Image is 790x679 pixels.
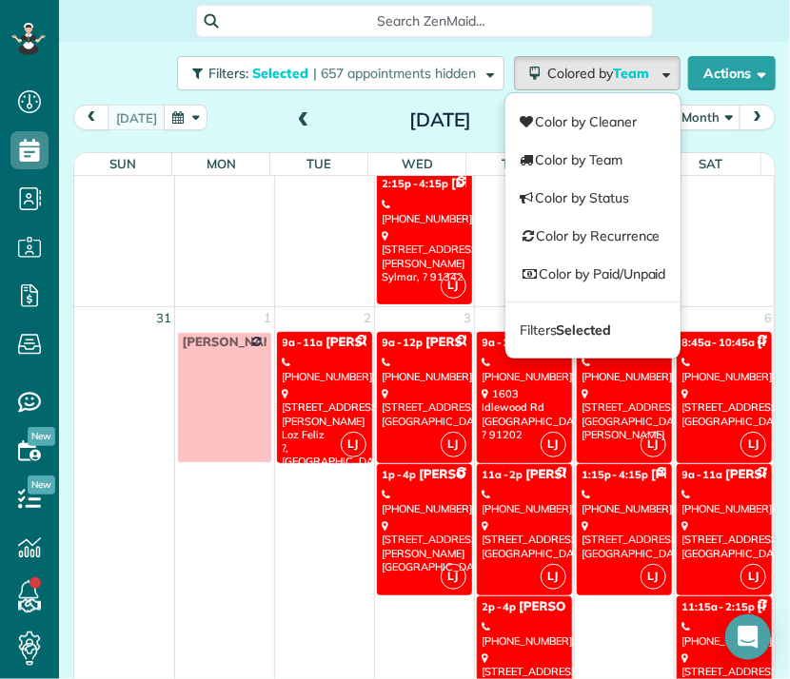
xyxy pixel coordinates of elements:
[505,103,681,141] a: Color by Cleaner
[108,105,166,130] button: [DATE]
[505,179,681,217] a: Color by Status
[73,105,109,130] button: prev
[109,156,136,171] span: Sun
[28,475,55,495] span: New
[425,335,529,350] span: [PERSON_NAME]
[682,336,755,349] span: 8:45a - 10:45a
[483,336,523,349] span: 9a - 11a
[505,255,681,293] a: Color by Paid/Unpaid
[363,307,374,329] a: 2
[682,600,755,613] span: 11:15a - 2:15p
[483,519,566,560] div: [STREET_ADDRESS] [GEOGRAPHIC_DATA]
[383,519,466,573] div: [STREET_ADDRESS][PERSON_NAME] [GEOGRAPHIC_DATA]
[402,156,433,171] span: Wed
[263,307,274,329] a: 1
[762,307,774,329] a: 6
[383,336,424,349] span: 9a - 12p
[483,387,566,441] div: 1603 Idlewood Rd [GEOGRAPHIC_DATA], ? 91202
[322,109,560,130] h2: [DATE]
[682,620,767,648] div: [PHONE_NUMBER]
[583,488,666,515] div: [PHONE_NUMBER]
[674,105,741,130] button: Month
[505,311,681,349] a: FiltersSelected
[520,321,611,339] span: Filters
[252,65,309,82] span: Selected
[283,387,366,482] div: [STREET_ADDRESS][PERSON_NAME] Loz Feliz ?, [GEOGRAPHIC_DATA] ?
[383,177,449,190] span: 2:15p - 4:15p
[613,65,652,82] span: Team
[583,387,666,441] div: [STREET_ADDRESS] [GEOGRAPHIC_DATA][PERSON_NAME]
[641,432,666,457] span: LJ
[313,65,476,82] span: | 657 appointments hidden
[541,432,566,457] span: LJ
[419,467,523,482] span: [PERSON_NAME]
[519,599,622,614] span: [PERSON_NAME]
[682,488,767,515] div: [PHONE_NUMBER]
[441,273,466,299] span: LJ
[383,356,466,383] div: [PHONE_NUMBER]
[28,427,55,446] span: New
[740,105,776,130] button: next
[514,56,681,90] button: Colored byTeam
[505,141,681,179] a: Color by Team
[207,156,236,171] span: Mon
[741,432,766,457] span: LJ
[383,229,466,283] div: [STREET_ADDRESS][PERSON_NAME] Sylmar, ? 91342
[583,468,649,481] span: 1:15p - 4:15p
[557,321,612,339] strong: Selected
[502,156,528,171] span: Thu
[441,564,466,590] span: LJ
[700,156,723,171] span: Sat
[483,468,523,481] span: 11a - 2p
[168,56,504,90] a: Filters: Selected | 657 appointments hidden
[525,467,749,482] span: [PERSON_NAME] & [PERSON_NAME]
[451,176,700,191] span: [DEMOGRAPHIC_DATA][PERSON_NAME]
[682,519,767,560] div: [STREET_ADDRESS] [GEOGRAPHIC_DATA]
[483,620,566,648] div: [PHONE_NUMBER]
[208,65,248,82] span: Filters:
[463,307,474,329] a: 3
[283,356,366,383] div: [PHONE_NUMBER]
[688,56,776,90] button: Actions
[155,307,174,329] a: 31
[383,198,466,225] div: [PHONE_NUMBER]
[505,217,681,255] a: Color by Recurrence
[183,335,314,350] span: [PERSON_NAME] OFF
[383,488,466,515] div: [PHONE_NUMBER]
[483,356,566,383] div: [PHONE_NUMBER]
[283,336,324,349] span: 9a - 11a
[547,65,656,82] span: Colored by
[383,387,466,428] div: [STREET_ADDRESS] [GEOGRAPHIC_DATA]
[326,335,429,350] span: [PERSON_NAME]
[641,564,666,590] span: LJ
[383,468,417,481] span: 1p - 4p
[682,387,767,428] div: [STREET_ADDRESS] [GEOGRAPHIC_DATA]
[682,468,723,481] span: 9a - 11a
[583,356,666,383] div: [PHONE_NUMBER]
[341,432,366,457] span: LJ
[177,56,504,90] button: Filters: Selected | 657 appointments hidden
[682,356,767,383] div: [PHONE_NUMBER]
[483,488,566,515] div: [PHONE_NUMBER]
[483,600,517,613] span: 2p - 4p
[583,519,666,560] div: [STREET_ADDRESS] [GEOGRAPHIC_DATA]
[541,564,566,590] span: LJ
[741,564,766,590] span: LJ
[651,467,755,482] span: [PERSON_NAME]
[306,156,331,171] span: Tue
[725,614,771,660] div: Open Intercom Messenger
[441,432,466,457] span: LJ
